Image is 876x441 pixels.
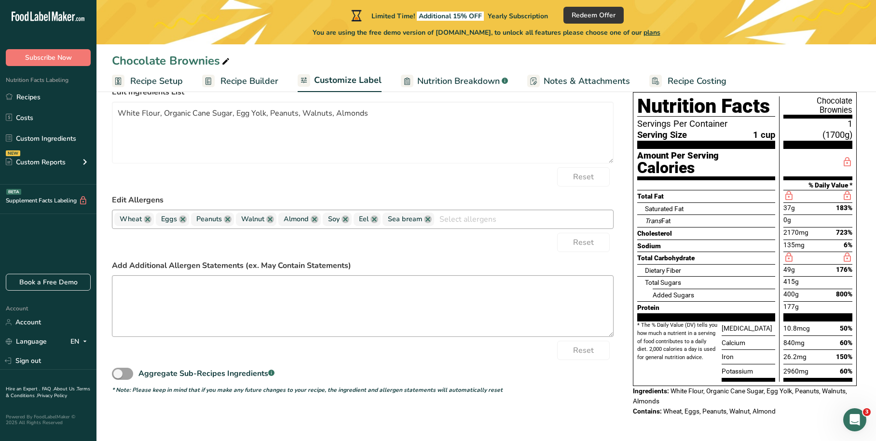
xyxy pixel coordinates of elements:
[843,408,866,431] iframe: Intercom live chat
[633,387,847,405] span: White Flour, Organic Cane Sugar, Egg Yolk, Peanuts, Walnuts, Almonds
[112,52,232,69] div: Chocolate Brownies
[6,157,66,167] div: Custom Reports
[645,217,671,225] span: Fat
[722,323,772,334] span: [MEDICAL_DATA]
[637,242,661,250] span: Sodium
[649,70,726,92] a: Recipe Costing
[722,338,745,348] span: Calcium
[836,266,852,273] span: 176%
[637,119,775,130] span: Servings Per Container
[37,392,67,399] a: Privacy Policy
[112,386,503,394] i: * Note: Please keep in mind that if you make any future changes to your recipe, the ingredient an...
[54,386,77,392] a: About Us .
[573,171,594,183] span: Reset
[637,130,775,141] span: 1 cup
[6,274,91,291] a: Book a Free Demo
[836,290,852,298] span: 800%
[840,366,852,376] span: 60%
[836,352,852,362] span: 150%
[544,75,630,88] span: Notes & Attachments
[202,70,278,92] a: Recipe Builder
[643,28,660,37] span: plans
[840,323,852,334] span: 50%
[161,214,177,225] span: Eggs
[633,407,662,415] span: Contains:
[557,233,610,252] button: Reset
[6,414,91,426] div: Powered By FoodLabelMaker © 2025 All Rights Reserved
[836,204,852,212] span: 183%
[557,167,610,187] button: Reset
[417,12,484,21] span: Additional 15% OFF
[112,70,183,92] a: Recipe Setup
[488,12,548,21] span: Yearly Subscription
[780,180,852,190] div: % Daily Value *
[645,267,681,274] span: Dietary Fiber
[645,279,681,286] span: Total Sugars
[783,240,805,250] span: 135mg
[284,214,309,225] span: Almond
[783,203,795,213] span: 37g
[783,351,836,363] div: 26.2mg
[314,74,382,87] span: Customize Label
[112,260,614,271] label: Add Additional Allergen Statements (ex. May Contain Statements)
[840,338,852,348] span: 60%
[637,321,718,382] div: * The % Daily Value (DV) tells you how much a nutrient in a serving of food contributes to a dail...
[572,10,616,20] span: Redeem Offer
[573,237,594,248] span: Reset
[645,205,684,213] span: Saturated Fat
[557,341,610,360] button: Reset
[120,214,142,225] span: Wheat
[780,96,852,119] div: Chocolate Brownies
[633,387,669,395] span: Ingredients:
[6,150,20,156] div: NEW
[220,75,278,88] span: Recipe Builder
[637,229,672,237] span: Cholesterol
[298,69,382,93] a: Customize Label
[637,254,695,262] span: Total Carbohydrate
[783,302,799,312] span: 177g
[783,365,840,377] div: 2960mg
[863,408,871,416] span: 3
[573,345,594,356] span: Reset
[6,49,91,66] button: Subscribe Now
[196,214,222,225] span: Peanuts
[112,86,614,98] label: Edit Ingredients List
[388,214,422,225] span: Sea bream
[645,217,661,225] i: Trans
[637,192,664,200] span: Total Fat
[663,407,776,415] span: Wheat, Eggs, Peanuts, Walnut, Almond
[783,289,799,299] span: 400g
[112,194,614,206] label: Edit Allergens
[563,7,624,24] button: Redeem Offer
[70,336,91,347] div: EN
[25,53,72,63] span: Subscribe Now
[637,304,659,311] span: Protein
[637,96,780,119] div: Nutrition Facts
[722,352,734,362] span: Iron
[359,214,369,225] span: Eel
[783,277,799,287] span: 415g
[668,75,726,88] span: Recipe Costing
[637,130,687,141] span: Serving Size
[783,337,840,349] div: 840mg
[6,386,40,392] a: Hire an Expert .
[637,153,775,159] div: Amount Per Serving
[527,70,630,92] a: Notes & Attachments
[417,75,500,88] span: Nutrition Breakdown
[844,241,852,249] span: 6%
[241,214,264,225] span: Walnut
[6,386,90,399] a: Terms & Conditions .
[722,366,753,376] span: Potassium
[783,322,840,334] div: 10.8mcg
[328,214,340,225] span: Soy
[434,212,613,227] input: Select allergens
[6,189,21,195] div: BETA
[42,386,54,392] a: FAQ .
[783,265,795,275] span: 49g
[401,70,508,92] a: Nutrition Breakdown
[783,215,791,225] span: 0g
[138,368,274,379] div: Aggregate Sub-Recipes Ingredients
[313,27,660,38] span: You are using the free demo version of [DOMAIN_NAME], to unlock all features please choose one of...
[836,228,852,236] span: 723%
[130,75,183,88] span: Recipe Setup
